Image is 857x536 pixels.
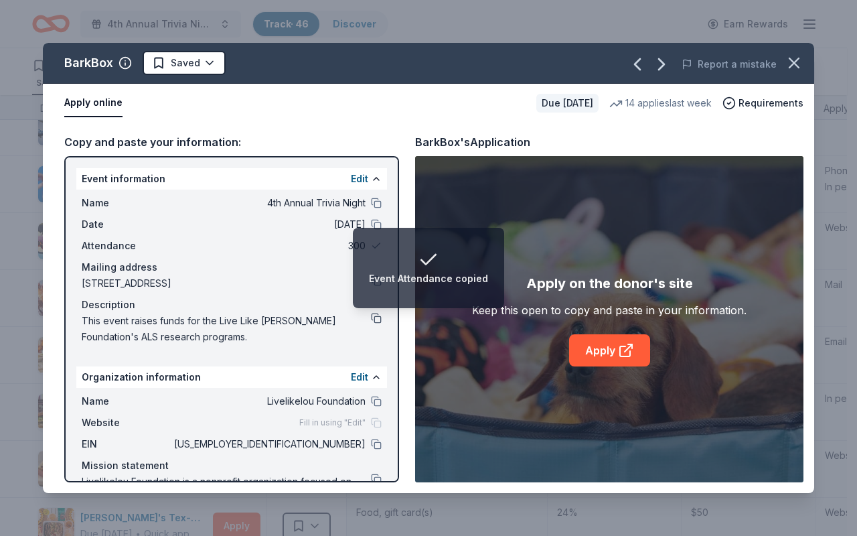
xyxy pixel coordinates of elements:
[64,89,123,117] button: Apply online
[415,133,530,151] div: BarkBox's Application
[351,171,368,187] button: Edit
[738,95,803,111] span: Requirements
[569,334,650,366] a: Apply
[76,168,387,190] div: Event information
[369,271,488,287] div: Event Attendance copied
[351,369,368,385] button: Edit
[82,259,382,275] div: Mailing address
[609,95,712,111] div: 14 applies last week
[82,458,382,474] div: Mission statement
[171,195,366,211] span: 4th Annual Trivia Night
[536,94,599,113] div: Due [DATE]
[171,393,366,409] span: Livelikelou Foundation
[76,366,387,388] div: Organization information
[82,415,171,431] span: Website
[64,133,399,151] div: Copy and paste your information:
[82,393,171,409] span: Name
[82,313,371,345] span: This event raises funds for the Live Like [PERSON_NAME] Foundation's ALS research programs.
[82,238,171,254] span: Attendance
[171,238,366,254] span: 300
[171,436,366,452] span: [US_EMPLOYER_IDENTIFICATION_NUMBER]
[299,417,366,428] span: Fill in using "Edit"
[682,56,777,72] button: Report a mistake
[526,273,693,294] div: Apply on the donor's site
[82,195,171,211] span: Name
[171,55,200,71] span: Saved
[82,436,171,452] span: EIN
[171,216,366,232] span: [DATE]
[82,474,371,522] span: Livelikelou Foundation is a nonprofit organization focused on education. It is based in [GEOGRAPH...
[82,216,171,232] span: Date
[82,275,371,291] span: [STREET_ADDRESS]
[64,52,113,74] div: BarkBox
[82,297,382,313] div: Description
[143,51,226,75] button: Saved
[722,95,803,111] button: Requirements
[472,302,747,318] div: Keep this open to copy and paste in your information.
